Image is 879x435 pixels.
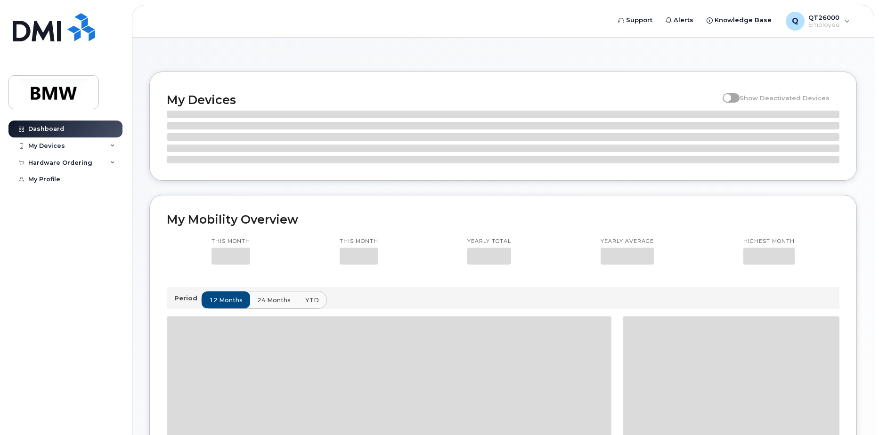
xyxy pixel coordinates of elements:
[467,238,511,245] p: Yearly total
[212,238,250,245] p: This month
[174,294,201,303] p: Period
[601,238,654,245] p: Yearly average
[167,93,718,107] h2: My Devices
[723,89,730,97] input: Show Deactivated Devices
[167,212,839,226] h2: My Mobility Overview
[340,238,378,245] p: This month
[257,296,291,305] span: 24 months
[305,296,319,305] span: YTD
[740,94,830,102] span: Show Deactivated Devices
[743,238,795,245] p: Highest month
